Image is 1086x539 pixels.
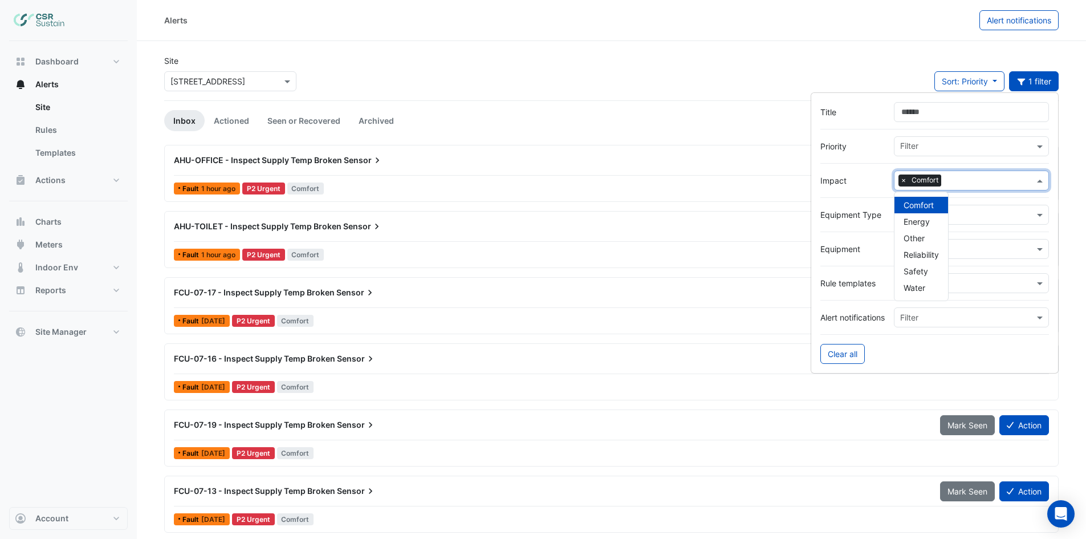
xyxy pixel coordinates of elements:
span: Safety [904,266,928,276]
span: Comfort [904,200,934,210]
span: Energy [904,217,930,226]
span: Account [35,513,68,524]
app-icon: Meters [15,239,26,250]
a: Archived [349,110,403,131]
span: Comfort [287,183,324,194]
span: Fri 03-Oct-2025 14:00 BST [201,383,225,391]
div: P2 Urgent [232,513,275,525]
button: Alerts [9,73,128,96]
label: Site [164,55,178,67]
div: Open Intercom Messenger [1047,500,1075,528]
span: Fault [182,450,201,457]
button: Dashboard [9,50,128,73]
label: Alert notifications [820,311,885,323]
div: P2 Urgent [242,249,285,261]
button: Indoor Env [9,256,128,279]
app-icon: Indoor Env [15,262,26,273]
div: Alerts [9,96,128,169]
button: Clear all [820,344,865,364]
div: P2 Urgent [232,447,275,459]
a: Seen or Recovered [258,110,349,131]
button: Actions [9,169,128,192]
app-icon: Site Manager [15,326,26,338]
app-icon: Dashboard [15,56,26,67]
app-icon: Actions [15,175,26,186]
span: Alerts [35,79,59,90]
span: FCU-07-17 - Inspect Supply Temp Broken [174,287,335,297]
label: Priority [820,140,885,152]
button: Site Manager [9,321,128,343]
button: Alert notifications [979,10,1059,30]
app-icon: Reports [15,285,26,296]
span: Charts [35,216,62,228]
span: Alert notifications [987,15,1051,25]
a: Rules [26,119,128,141]
span: Comfort [287,249,324,261]
span: Fri 03-Oct-2025 14:00 BST [201,317,225,325]
span: Fri 03-Oct-2025 14:00 BST [201,515,225,524]
span: Mon 06-Oct-2025 08:15 BST [201,184,235,193]
button: 1 filter [1009,71,1059,91]
button: Charts [9,210,128,233]
span: Sensor [344,155,383,166]
label: Title [820,106,885,118]
span: AHU-TOILET - Inspect Supply Temp Broken [174,221,341,231]
div: P2 Urgent [232,381,275,393]
label: Equipment Type [820,209,885,221]
span: Comfort [277,447,314,459]
span: Meters [35,239,63,250]
button: Sort: Priority [934,71,1004,91]
div: Options List [894,192,948,301]
span: Sensor [336,287,376,298]
a: Actioned [205,110,258,131]
span: Mark Seen [947,487,987,496]
span: Mark Seen [947,420,987,430]
span: FCU-07-13 - Inspect Supply Temp Broken [174,486,335,496]
a: Site [26,96,128,119]
span: Site Manager [35,326,87,338]
span: FCU-07-19 - Inspect Supply Temp Broken [174,420,335,429]
span: Comfort [277,315,314,327]
span: Mon 06-Oct-2025 08:15 BST [201,250,235,259]
div: P2 Urgent [242,183,285,194]
span: Indoor Env [35,262,78,273]
a: Inbox [164,110,205,131]
button: Mark Seen [940,481,995,501]
span: Comfort [909,175,941,186]
div: Filter [898,140,918,155]
div: Alerts [164,14,188,26]
span: Sensor [343,221,383,232]
span: Fault [182,252,201,258]
span: Fault [182,384,201,391]
div: P2 Urgent [232,315,275,327]
span: Sensor [337,419,376,431]
app-icon: Alerts [15,79,26,90]
label: Equipment [820,243,885,255]
button: Account [9,507,128,530]
span: Reliability [904,250,939,260]
button: Meters [9,233,128,256]
span: Actions [35,175,66,186]
app-icon: Charts [15,216,26,228]
span: Sensor [337,353,376,364]
button: Reports [9,279,128,302]
span: Fault [182,185,201,192]
img: Company Logo [14,9,65,32]
span: FCU-07-16 - Inspect Supply Temp Broken [174,354,335,363]
label: Impact [820,175,885,187]
span: × [898,175,909,186]
span: Sensor [337,485,376,497]
span: Comfort [277,513,314,525]
span: Fri 03-Oct-2025 14:00 BST [201,449,225,457]
span: Comfort [277,381,314,393]
span: Other [904,233,925,243]
span: Water [904,283,925,293]
span: Sort: Priority [942,76,988,86]
span: AHU-OFFICE - Inspect Supply Temp Broken [174,155,342,165]
label: Rule templates [820,277,885,289]
span: Fault [182,318,201,325]
button: Action [999,415,1049,435]
span: Fault [182,516,201,523]
button: Mark Seen [940,415,995,435]
a: Templates [26,141,128,164]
